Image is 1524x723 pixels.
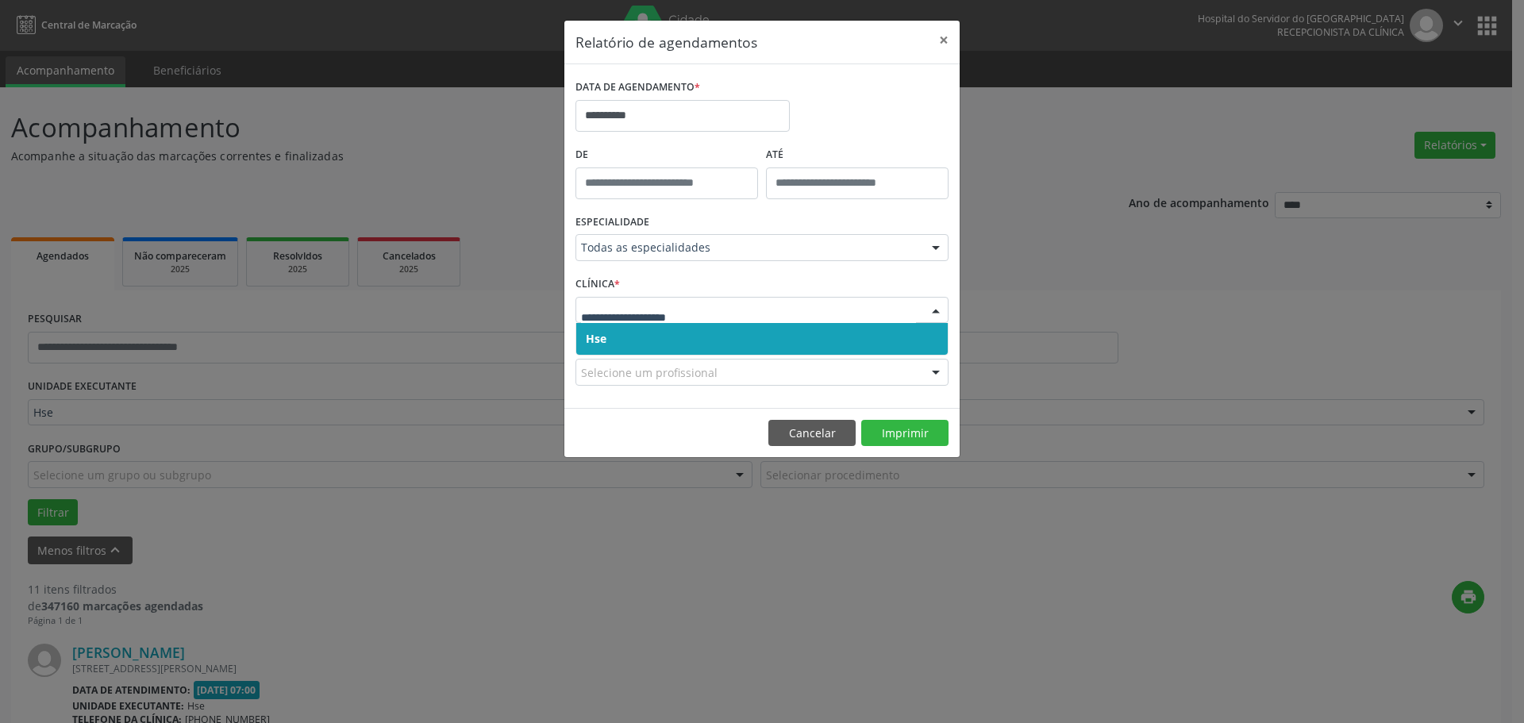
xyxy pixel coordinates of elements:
label: CLÍNICA [575,272,620,297]
label: De [575,143,758,167]
button: Close [928,21,960,60]
label: ESPECIALIDADE [575,210,649,235]
button: Imprimir [861,420,949,447]
span: Hse [586,331,606,346]
label: ATÉ [766,143,949,167]
span: Selecione um profissional [581,364,718,381]
span: Todas as especialidades [581,240,916,256]
label: DATA DE AGENDAMENTO [575,75,700,100]
button: Cancelar [768,420,856,447]
h5: Relatório de agendamentos [575,32,757,52]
